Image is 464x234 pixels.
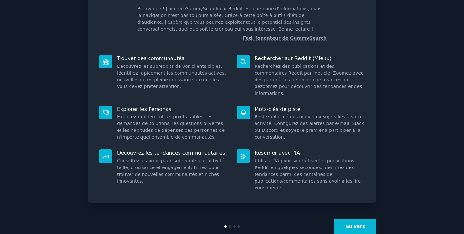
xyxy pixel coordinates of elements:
font: Trouver des communautés [117,55,184,61]
font: Explorez rapidement les points faibles, les demandes de solutions, les questions ouvertes et les ... [117,114,225,139]
font: Consultez les principaux subreddits par activité, taille, croissance et engagement. Filtrez pour ... [117,158,226,184]
font: - [241,35,243,40]
font: Explorer les Personas [117,106,171,112]
font: Rechercher sur Reddit (Mieux) [255,55,332,61]
a: Fed, fondateur de GummySearch [243,35,327,41]
font: Recherchez des publications et des commentaires Reddit par mot-clé. Zoomez avec des paramètres de... [255,64,363,96]
font: Suivant [346,224,365,229]
font: Découvrez les tendances communautaires [117,150,225,156]
font: Bienvenue ! J'ai créé GummySearch car Reddit est une mine d'informations, mais la navigation n'es... [137,6,321,32]
font: Restez informé des nouveaux sujets liés à votre activité. Configurez des alertes par e-mail, Slac... [255,114,364,139]
font: Découvrez les subreddits de vos clients cibles. Identifiez rapidement les communautés actives, no... [117,64,226,89]
font: Utilisez l'IA pour synthétiser les publications Reddit en quelques secondes. Identifiez des tenda... [255,158,361,190]
font: Mots-clés de piste [255,106,300,112]
font: Résumer avec l'IA [255,150,300,156]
